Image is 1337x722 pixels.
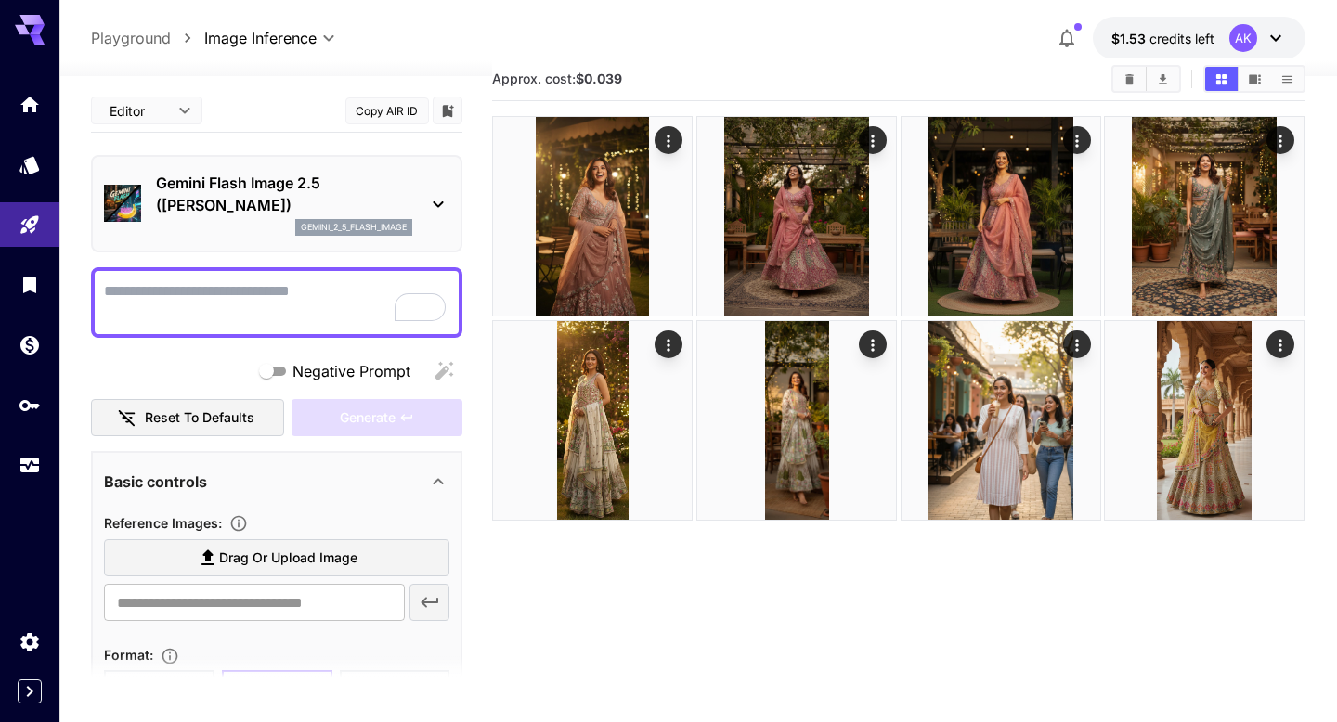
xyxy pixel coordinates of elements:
[18,679,42,703] button: Expand sidebar
[204,27,317,49] span: Image Inference
[492,71,622,86] span: Approx. cost:
[104,459,449,504] div: Basic controls
[110,101,167,121] span: Editor
[19,93,41,116] div: Home
[219,547,357,570] span: Drag or upload image
[19,333,41,356] div: Wallet
[222,514,255,533] button: Upload a reference image to guide the result. This is needed for Image-to-Image or Inpainting. Su...
[345,97,429,124] button: Copy AIR ID
[902,117,1100,316] img: 2Q==
[1105,117,1304,316] img: Z
[301,221,407,234] p: gemini_2_5_flash_image
[493,321,692,520] img: 9k=
[1239,67,1271,91] button: Show media in video view
[19,393,41,417] div: API Keys
[1149,31,1214,46] span: credits left
[1271,67,1304,91] button: Show media in list view
[156,172,412,216] p: Gemini Flash Image 2.5 ([PERSON_NAME])
[91,399,284,437] button: Reset to defaults
[19,630,41,653] div: Settings
[656,330,683,358] div: Actions
[1267,126,1295,154] div: Actions
[104,471,207,493] p: Basic controls
[1093,17,1305,59] button: $1.527AK
[1267,330,1295,358] div: Actions
[697,321,896,520] img: 2Q==
[153,647,187,665] button: Choose the file format for the output image.
[859,126,887,154] div: Actions
[439,99,456,122] button: Add to library
[1111,65,1181,93] div: Clear AllDownload All
[19,273,41,296] div: Library
[104,280,449,325] textarea: To enrich screen reader interactions, please activate Accessibility in Grammarly extension settings
[19,454,41,477] div: Usage
[1203,65,1305,93] div: Show media in grid viewShow media in video viewShow media in list view
[902,321,1100,520] img: Z
[1063,126,1091,154] div: Actions
[91,27,171,49] a: Playground
[91,27,204,49] nav: breadcrumb
[1111,31,1149,46] span: $1.53
[104,647,153,663] span: Format :
[104,539,449,577] label: Drag or upload image
[19,153,41,176] div: Models
[19,213,41,237] div: Playground
[1105,321,1304,520] img: 9k=
[104,164,449,243] div: Gemini Flash Image 2.5 ([PERSON_NAME])gemini_2_5_flash_image
[292,360,410,382] span: Negative Prompt
[1229,24,1257,52] div: AK
[697,117,896,316] img: 9k=
[576,71,622,86] b: $0.039
[1205,67,1238,91] button: Show media in grid view
[1113,67,1146,91] button: Clear All
[1147,67,1179,91] button: Download All
[656,126,683,154] div: Actions
[104,515,222,531] span: Reference Images :
[493,117,692,316] img: Z
[1111,29,1214,48] div: $1.527
[859,330,887,358] div: Actions
[1063,330,1091,358] div: Actions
